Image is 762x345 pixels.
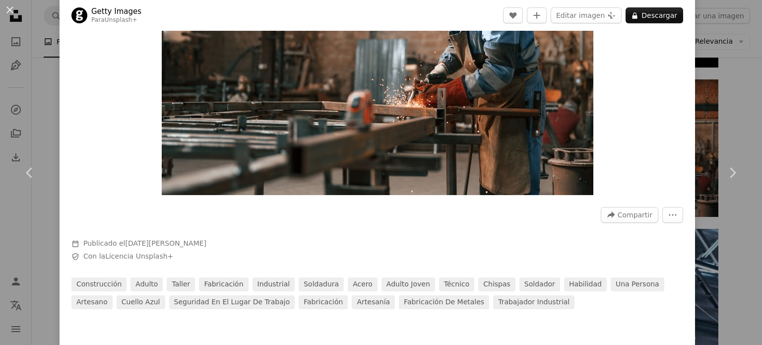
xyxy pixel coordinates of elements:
button: Compartir esta imagen [601,207,658,223]
div: Para [91,16,141,24]
a: adulto joven [381,277,435,291]
a: soldadura [299,277,344,291]
a: Trabajador industrial [493,295,574,309]
a: Unsplash+ [105,16,137,23]
a: soldador [519,277,560,291]
a: Cuello azul [117,295,165,309]
time: 22 de abril de 2023, 7:32:46 CEST [125,239,206,247]
a: Getty Images [91,6,141,16]
a: industrial [253,277,295,291]
a: taller [167,277,195,291]
a: técnico [439,277,475,291]
span: Publicado el [83,239,206,247]
a: Siguiente [702,125,762,220]
button: Descargar [626,7,683,23]
span: Con la [83,252,173,262]
a: fabricación [299,295,348,309]
a: una persona [611,277,664,291]
button: Añade a la colección [527,7,547,23]
button: Me gusta [503,7,523,23]
a: artesano [71,295,113,309]
a: Fabricación de metales [399,295,489,309]
a: Licencia Unsplash+ [105,252,173,260]
a: Seguridad en el lugar de trabajo [169,295,295,309]
a: fabricación [199,277,248,291]
a: acero [348,277,378,291]
a: habilidad [564,277,607,291]
span: Compartir [618,207,652,222]
button: Editar imagen [551,7,622,23]
a: construcción [71,277,127,291]
a: artesanía [352,295,395,309]
a: adulto [130,277,163,291]
a: Chispas [478,277,515,291]
img: Ve al perfil de Getty Images [71,7,87,23]
button: Más acciones [662,207,683,223]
